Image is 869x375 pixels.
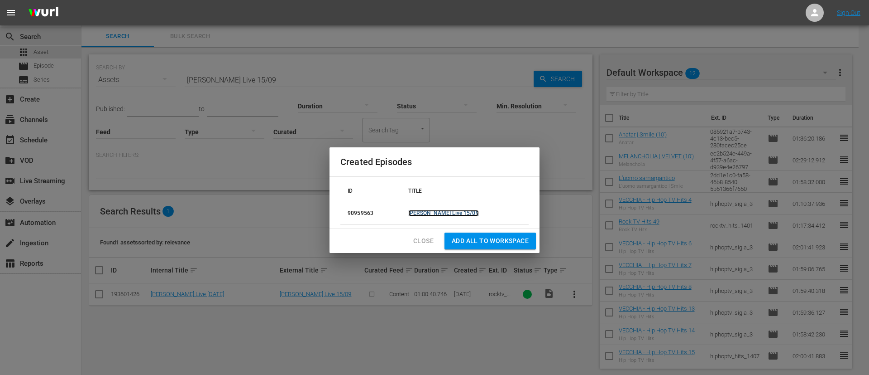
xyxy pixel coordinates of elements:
span: Add all to Workspace [452,235,529,247]
a: Sign Out [837,9,860,16]
td: 90959563 [340,202,401,225]
button: Add all to Workspace [444,233,536,249]
a: [PERSON_NAME] Live 15/09 [408,210,479,216]
span: menu [5,7,16,18]
th: ID [340,180,401,202]
th: TITLE [401,180,529,202]
button: Close [406,233,441,249]
img: ans4CAIJ8jUAAAAAAAAAAAAAAAAAAAAAAAAgQb4GAAAAAAAAAAAAAAAAAAAAAAAAJMjXAAAAAAAAAAAAAAAAAAAAAAAAgAT5G... [22,2,65,24]
h2: Created Episodes [340,155,529,169]
span: Close [413,235,434,247]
